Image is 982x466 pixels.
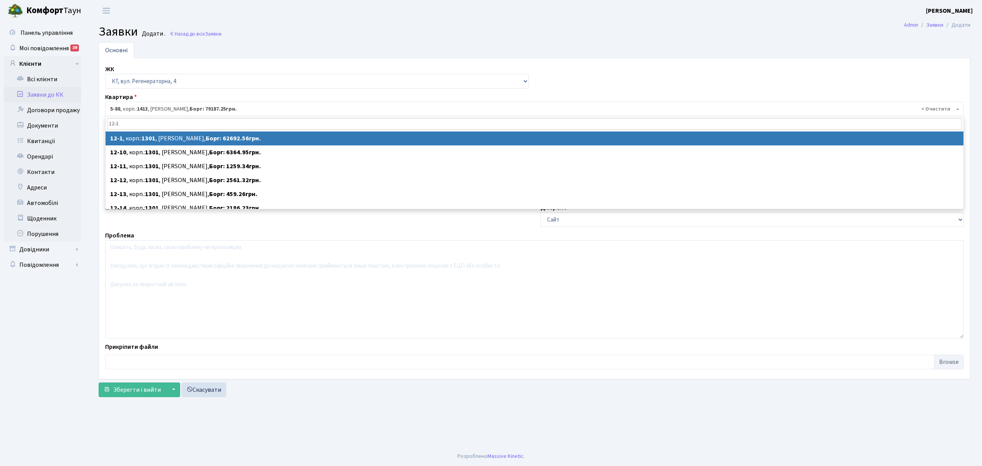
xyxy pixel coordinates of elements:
span: Панель управління [20,29,73,37]
b: Борг: 1259.34грн. [209,162,261,171]
a: Заявки до КК [4,87,81,102]
span: <b>5-88</b>, корп.: <b>1413</b>, Мацвейко Ніла Василівна, <b>Борг: 79187.25грн.</b> [105,102,964,116]
b: 12-14 [110,204,126,212]
div: Розроблено . [457,452,525,461]
a: Скасувати [181,382,226,397]
a: Адреси [4,180,81,195]
b: Борг: 79187.25грн. [189,105,237,113]
nav: breadcrumb [892,17,982,33]
span: Заявки [99,23,138,41]
img: logo.png [8,3,23,19]
a: Орендарі [4,149,81,164]
span: Заявки [205,30,222,38]
b: 5-88 [110,105,120,113]
a: Щоденник [4,211,81,226]
b: 1301 [142,134,155,143]
b: 1301 [145,190,159,198]
span: Зберегти і вийти [113,386,161,394]
li: , корп.: , [PERSON_NAME], [106,159,963,173]
span: Таун [26,4,81,17]
a: Договори продажу [4,102,81,118]
li: , корп.: , [PERSON_NAME], [106,131,963,145]
label: Квартира [105,92,137,102]
a: Заявки [926,21,943,29]
b: 12-11 [110,162,126,171]
a: Контакти [4,164,81,180]
a: Довідники [4,242,81,257]
li: , корп.: , [PERSON_NAME], [106,201,963,215]
a: Основні [99,42,134,58]
a: Назад до всіхЗаявки [169,30,222,38]
b: Борг: 459.26грн. [209,190,257,198]
a: Клієнти [4,56,81,72]
a: Massive Kinetic [488,452,523,460]
b: 1301 [145,204,159,212]
b: 12-1 [110,134,123,143]
b: 1413 [137,105,148,113]
a: Повідомлення [4,257,81,273]
li: , корп.: , [PERSON_NAME], [106,145,963,159]
a: Документи [4,118,81,133]
span: Видалити всі елементи [921,105,950,113]
b: Комфорт [26,4,63,17]
b: 12-12 [110,176,126,184]
label: ЖК [105,65,114,74]
label: Проблема [105,231,134,240]
div: 39 [70,44,79,51]
b: 1301 [145,148,159,157]
label: Прикріпити файли [105,342,158,352]
a: Порушення [4,226,81,242]
b: 1301 [145,176,159,184]
b: Борг: 62692.56грн. [206,134,261,143]
b: [PERSON_NAME] [926,7,973,15]
b: Борг: 2186.23грн. [209,204,261,212]
button: Зберегти і вийти [99,382,166,397]
small: Додати . [140,30,165,38]
b: 12-10 [110,148,126,157]
b: Борг: 2561.32грн. [209,176,261,184]
a: Квитанції [4,133,81,149]
li: , корп.: , [PERSON_NAME], [106,173,963,187]
a: Автомобілі [4,195,81,211]
b: 12-13 [110,190,126,198]
li: Додати [943,21,970,29]
button: Переключити навігацію [97,4,116,17]
b: Борг: 6364.95грн. [209,148,261,157]
li: , корп.: , [PERSON_NAME], [106,187,963,201]
a: Панель управління [4,25,81,41]
a: Мої повідомлення39 [4,41,81,56]
span: Мої повідомлення [19,44,69,53]
a: Всі клієнти [4,72,81,87]
b: 1301 [145,162,159,171]
span: <b>5-88</b>, корп.: <b>1413</b>, Мацвейко Ніла Василівна, <b>Борг: 79187.25грн.</b> [110,105,954,113]
a: Admin [904,21,918,29]
a: [PERSON_NAME] [926,6,973,15]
